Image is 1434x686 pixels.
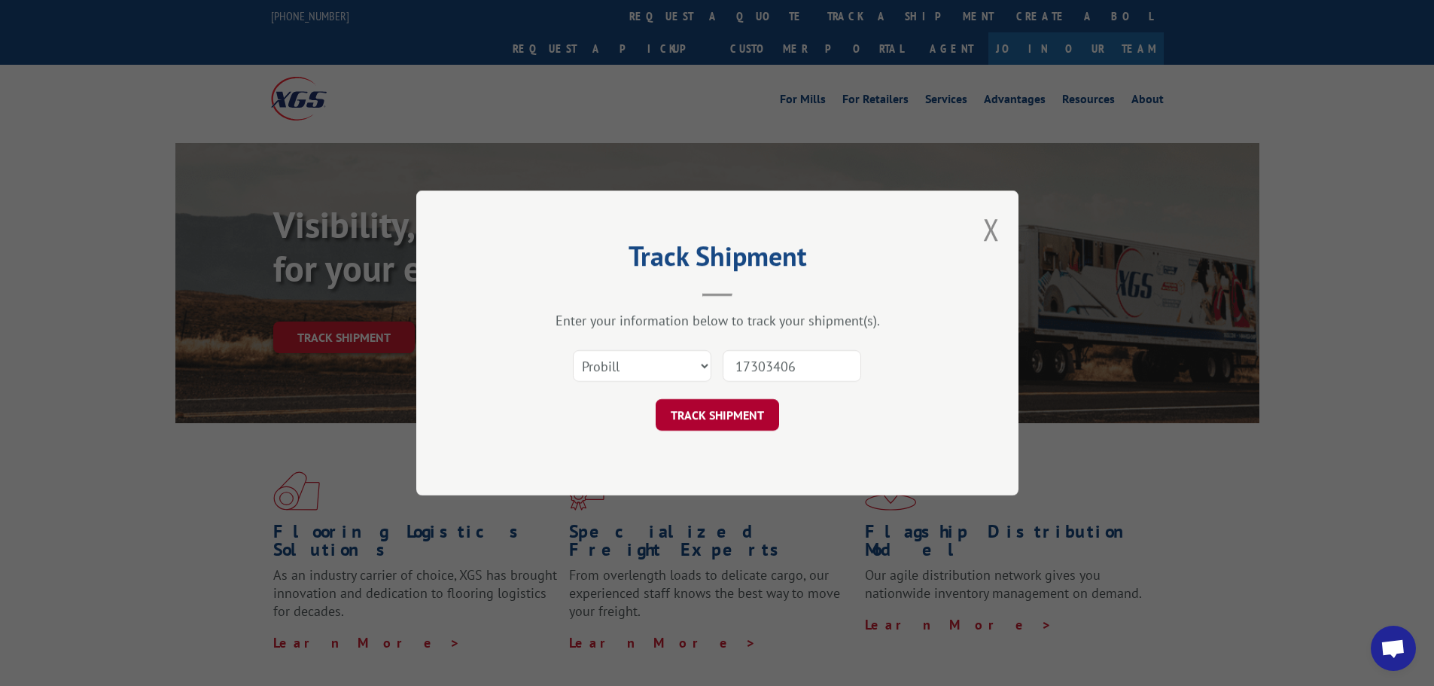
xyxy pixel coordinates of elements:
div: Enter your information below to track your shipment(s). [492,312,943,329]
input: Number(s) [723,350,861,382]
button: Close modal [983,209,1000,249]
h2: Track Shipment [492,245,943,274]
button: TRACK SHIPMENT [656,399,779,431]
div: Open chat [1371,626,1416,671]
